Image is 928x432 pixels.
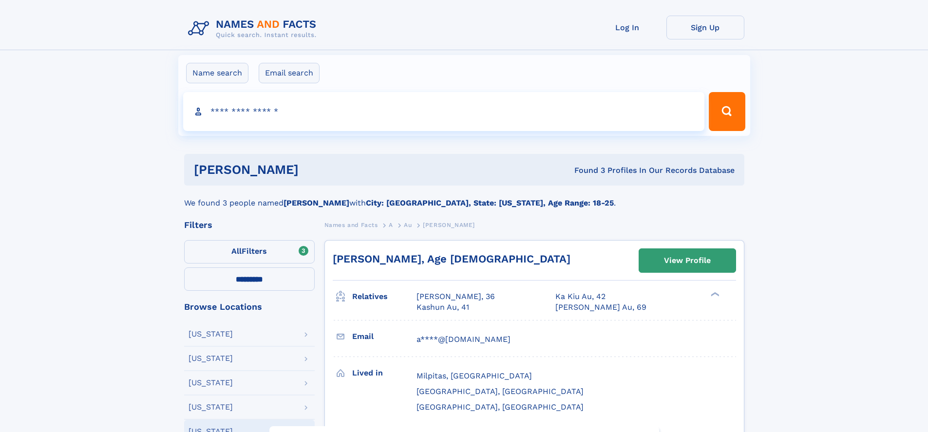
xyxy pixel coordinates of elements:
span: [GEOGRAPHIC_DATA], [GEOGRAPHIC_DATA] [417,402,584,412]
a: A [389,219,393,231]
a: [PERSON_NAME], 36 [417,291,495,302]
a: View Profile [639,249,736,272]
a: Kashun Au, 41 [417,302,469,313]
div: Browse Locations [184,302,315,311]
a: [PERSON_NAME], Age [DEMOGRAPHIC_DATA] [333,253,570,265]
div: [US_STATE] [189,379,233,387]
div: Found 3 Profiles In Our Records Database [436,165,735,176]
a: Sign Up [666,16,744,39]
span: A [389,222,393,228]
div: [US_STATE] [189,403,233,411]
div: [US_STATE] [189,330,233,338]
h3: Relatives [352,288,417,305]
h1: [PERSON_NAME] [194,164,436,176]
span: All [231,246,242,256]
div: [US_STATE] [189,355,233,362]
div: Filters [184,221,315,229]
span: [PERSON_NAME] [423,222,475,228]
b: City: [GEOGRAPHIC_DATA], State: [US_STATE], Age Range: 18-25 [366,198,614,207]
button: Search Button [709,92,745,131]
span: Au [404,222,412,228]
label: Filters [184,240,315,263]
a: Ka Kiu Au, 42 [555,291,606,302]
label: Email search [259,63,320,83]
div: View Profile [664,249,711,272]
label: Name search [186,63,248,83]
input: search input [183,92,705,131]
img: Logo Names and Facts [184,16,324,42]
div: We found 3 people named with . [184,186,744,209]
h3: Lived in [352,365,417,381]
a: Au [404,219,412,231]
b: [PERSON_NAME] [284,198,349,207]
a: Log In [588,16,666,39]
span: Milpitas, [GEOGRAPHIC_DATA] [417,371,532,380]
a: Names and Facts [324,219,378,231]
a: [PERSON_NAME] Au, 69 [555,302,646,313]
div: ❯ [708,291,720,298]
span: [GEOGRAPHIC_DATA], [GEOGRAPHIC_DATA] [417,387,584,396]
h3: Email [352,328,417,345]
